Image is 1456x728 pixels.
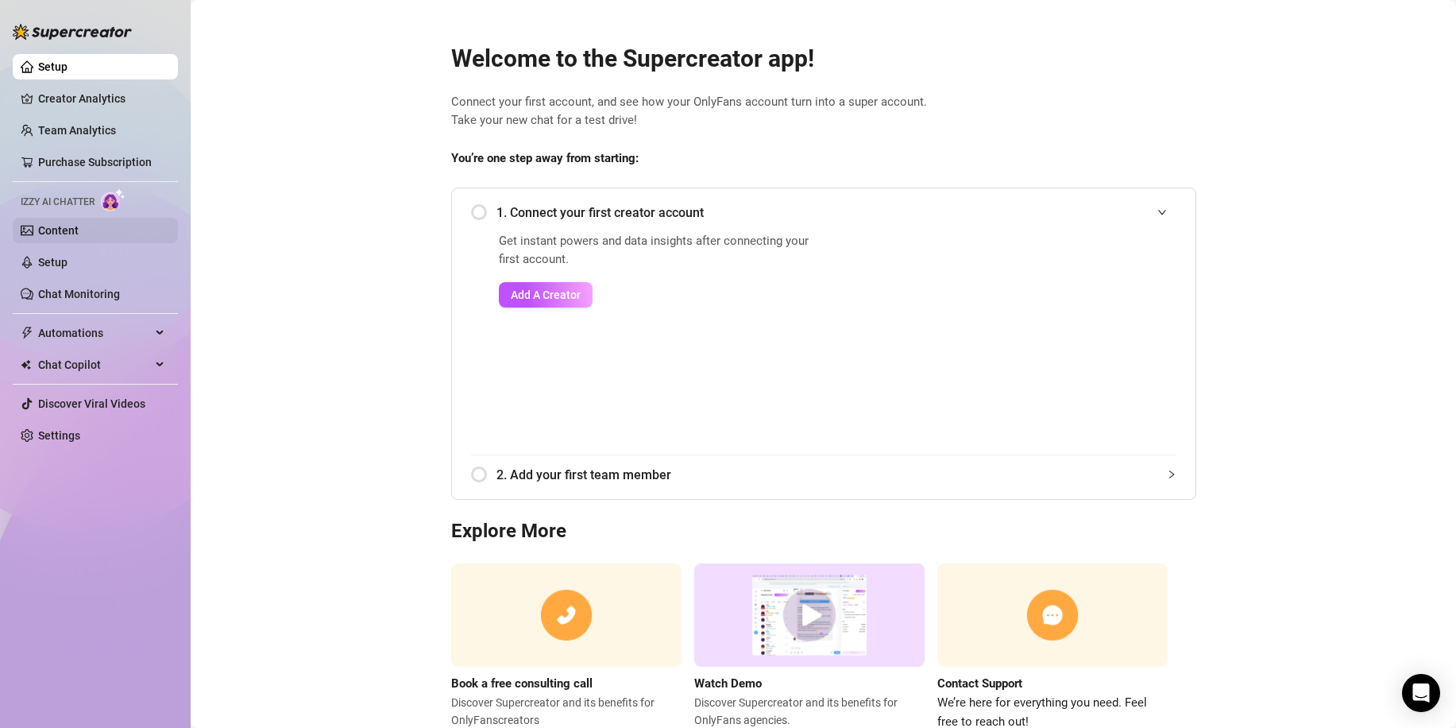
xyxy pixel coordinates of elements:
a: Chat Monitoring [38,288,120,300]
span: collapsed [1167,470,1176,479]
span: Get instant powers and data insights after connecting your first account. [499,232,819,269]
a: Content [38,224,79,237]
span: thunderbolt [21,327,33,339]
h3: Explore More [451,519,1196,544]
span: Chat Copilot [38,352,151,378]
a: Purchase Subscription [38,156,152,168]
strong: Contact Support [937,676,1022,691]
img: logo-BBDzfeDw.svg [13,24,132,40]
a: Creator Analytics [38,86,165,111]
span: expanded [1157,207,1167,217]
div: Open Intercom Messenger [1402,674,1440,712]
a: Add A Creator [499,282,819,308]
a: Setup [38,60,68,73]
strong: Book a free consulting call [451,676,593,691]
strong: Watch Demo [694,676,762,691]
a: Setup [38,256,68,269]
strong: You’re one step away from starting: [451,151,639,165]
h2: Welcome to the Supercreator app! [451,44,1196,74]
img: AI Chatter [101,188,126,211]
a: Team Analytics [38,124,116,137]
span: Connect your first account, and see how your OnlyFans account turn into a super account. Take you... [451,93,1196,130]
div: 2. Add your first team member [471,455,1176,494]
span: 2. Add your first team member [496,465,1176,485]
iframe: Add Creators [859,232,1176,436]
img: consulting call [451,563,682,668]
span: Add A Creator [511,288,581,301]
div: 1. Connect your first creator account [471,193,1176,232]
a: Settings [38,429,80,442]
a: Discover Viral Videos [38,397,145,410]
img: contact support [937,563,1168,668]
img: Chat Copilot [21,359,31,370]
img: supercreator demo [694,563,925,668]
span: Automations [38,320,151,346]
span: Izzy AI Chatter [21,195,95,210]
span: 1. Connect your first creator account [496,203,1176,223]
button: Add A Creator [499,282,593,308]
